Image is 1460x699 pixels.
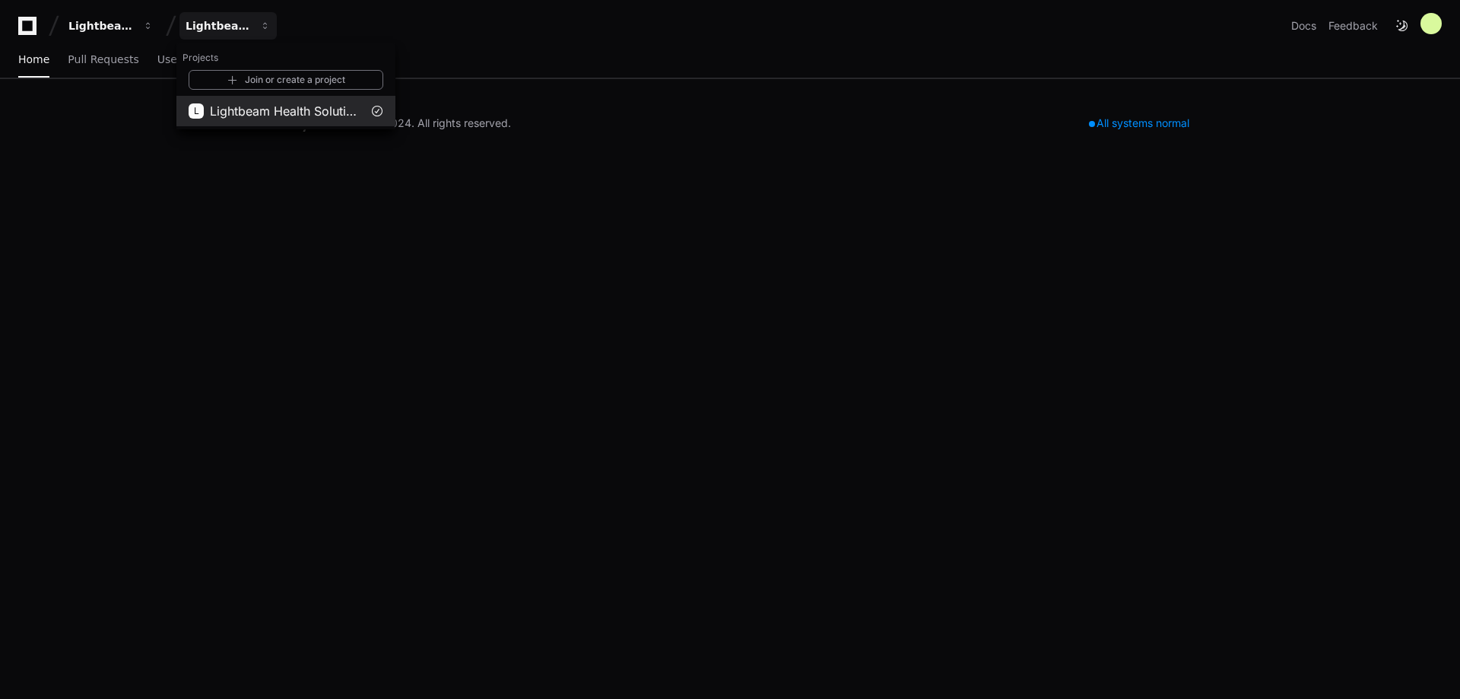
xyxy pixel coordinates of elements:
button: Feedback [1328,18,1378,33]
a: Docs [1291,18,1316,33]
a: Join or create a project [189,70,383,90]
a: Home [18,43,49,78]
span: Pull Requests [68,55,138,64]
div: Lightbeam Health [176,43,395,129]
button: Lightbeam Health Solutions [179,12,277,40]
div: All systems normal [1080,113,1198,134]
a: Pull Requests [68,43,138,78]
span: Users [157,55,187,64]
span: Lightbeam Health Solutions [210,102,362,120]
div: Lightbeam Health [68,18,134,33]
h1: Projects [176,46,395,70]
div: L [189,103,204,119]
div: © 2024. All rights reserved. [371,116,511,131]
span: Home [18,55,49,64]
div: Lightbeam Health Solutions [186,18,251,33]
button: Lightbeam Health [62,12,160,40]
a: Users [157,43,187,78]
